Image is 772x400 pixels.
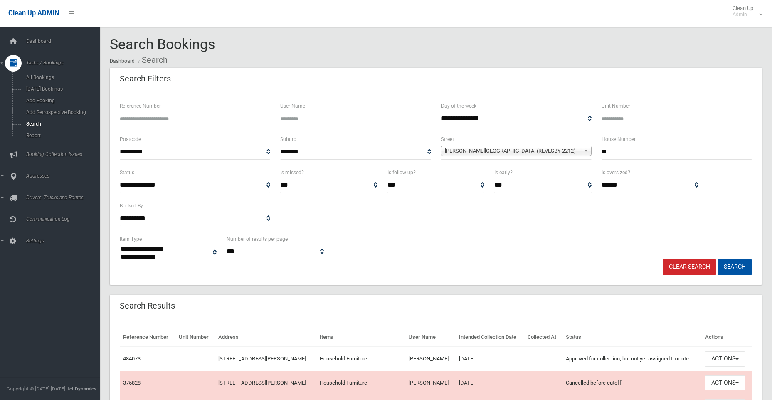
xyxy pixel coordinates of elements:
label: Booked By [120,201,143,210]
td: Household Furniture [316,347,405,371]
span: Booking Collection Issues [24,151,106,157]
label: Day of the week [441,101,476,111]
td: [PERSON_NAME] [405,347,455,371]
label: Unit Number [602,101,630,111]
span: Dashboard [24,38,106,44]
a: [STREET_ADDRESS][PERSON_NAME] [218,380,306,386]
span: Search [24,121,99,127]
th: Address [215,328,316,347]
span: Addresses [24,173,106,179]
label: Item Type [120,235,142,244]
span: Add Booking [24,98,99,104]
header: Search Filters [110,71,181,87]
a: [STREET_ADDRESS][PERSON_NAME] [218,356,306,362]
th: Reference Number [120,328,175,347]
label: Is follow up? [387,168,416,177]
th: Actions [702,328,752,347]
td: [DATE] [456,371,525,395]
th: User Name [405,328,455,347]
span: Add Retrospective Booking [24,109,99,115]
label: Is missed? [280,168,304,177]
th: Unit Number [175,328,215,347]
th: Collected At [524,328,562,347]
label: Number of results per page [227,235,288,244]
th: Intended Collection Date [456,328,525,347]
span: Clean Up ADMIN [8,9,59,17]
span: All Bookings [24,74,99,80]
td: Cancelled before cutoff [562,371,702,395]
th: Items [316,328,405,347]
td: [DATE] [456,347,525,371]
span: Communication Log [24,216,106,222]
label: Suburb [280,135,296,144]
label: Is oversized? [602,168,630,177]
span: Report [24,133,99,138]
label: Is early? [494,168,513,177]
button: Search [718,259,752,275]
span: [DATE] Bookings [24,86,99,92]
span: Settings [24,238,106,244]
a: Dashboard [110,58,135,64]
strong: Jet Dynamics [67,386,96,392]
label: Postcode [120,135,141,144]
label: House Number [602,135,636,144]
td: [PERSON_NAME] [405,371,455,395]
label: Reference Number [120,101,161,111]
small: Admin [733,11,753,17]
label: User Name [280,101,305,111]
span: Tasks / Bookings [24,60,106,66]
a: 484073 [123,356,141,362]
th: Status [562,328,702,347]
label: Status [120,168,134,177]
label: Street [441,135,454,144]
td: Household Furniture [316,371,405,395]
span: [PERSON_NAME][GEOGRAPHIC_DATA] (REVESBY 2212) [445,146,580,156]
button: Actions [705,351,745,367]
td: Approved for collection, but not yet assigned to route [562,347,702,371]
span: Drivers, Trucks and Routes [24,195,106,200]
header: Search Results [110,298,185,314]
span: Search Bookings [110,36,215,52]
span: Clean Up [728,5,762,17]
li: Search [136,52,168,68]
a: Clear Search [663,259,716,275]
a: 375828 [123,380,141,386]
span: Copyright © [DATE]-[DATE] [7,386,65,392]
button: Actions [705,375,745,391]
